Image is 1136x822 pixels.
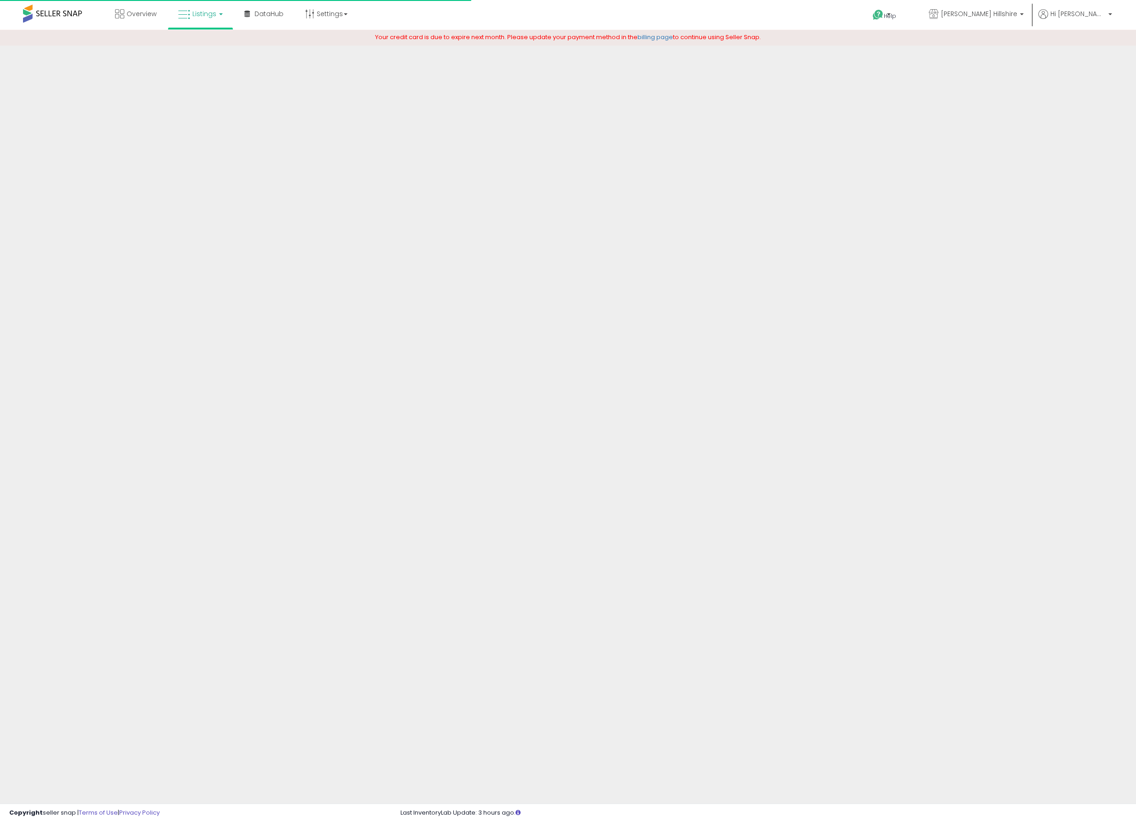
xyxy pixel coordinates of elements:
[255,9,284,18] span: DataHub
[192,9,216,18] span: Listings
[638,33,673,41] a: billing page
[1038,9,1112,30] a: Hi [PERSON_NAME]
[884,12,896,20] span: Help
[872,9,884,21] i: Get Help
[941,9,1017,18] span: [PERSON_NAME] Hillshire
[1050,9,1106,18] span: Hi [PERSON_NAME]
[375,33,761,41] span: Your credit card is due to expire next month. Please update your payment method in the to continu...
[127,9,156,18] span: Overview
[865,2,914,30] a: Help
